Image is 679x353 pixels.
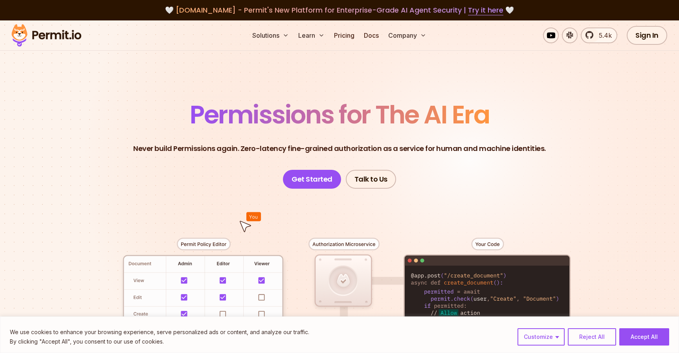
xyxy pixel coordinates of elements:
[10,327,309,337] p: We use cookies to enhance your browsing experience, serve personalized ads or content, and analyz...
[283,170,341,189] a: Get Started
[331,28,358,43] a: Pricing
[468,5,503,15] a: Try it here
[385,28,429,43] button: Company
[627,26,667,45] a: Sign In
[10,337,309,346] p: By clicking "Accept All", you consent to our use of cookies.
[8,22,85,49] img: Permit logo
[581,28,617,43] a: 5.4k
[295,28,328,43] button: Learn
[518,328,565,346] button: Customize
[19,5,660,16] div: 🤍 🤍
[361,28,382,43] a: Docs
[133,143,546,154] p: Never build Permissions again. Zero-latency fine-grained authorization as a service for human and...
[176,5,503,15] span: [DOMAIN_NAME] - Permit's New Platform for Enterprise-Grade AI Agent Security |
[190,97,489,132] span: Permissions for The AI Era
[594,31,612,40] span: 5.4k
[568,328,616,346] button: Reject All
[346,170,396,189] a: Talk to Us
[249,28,292,43] button: Solutions
[619,328,669,346] button: Accept All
